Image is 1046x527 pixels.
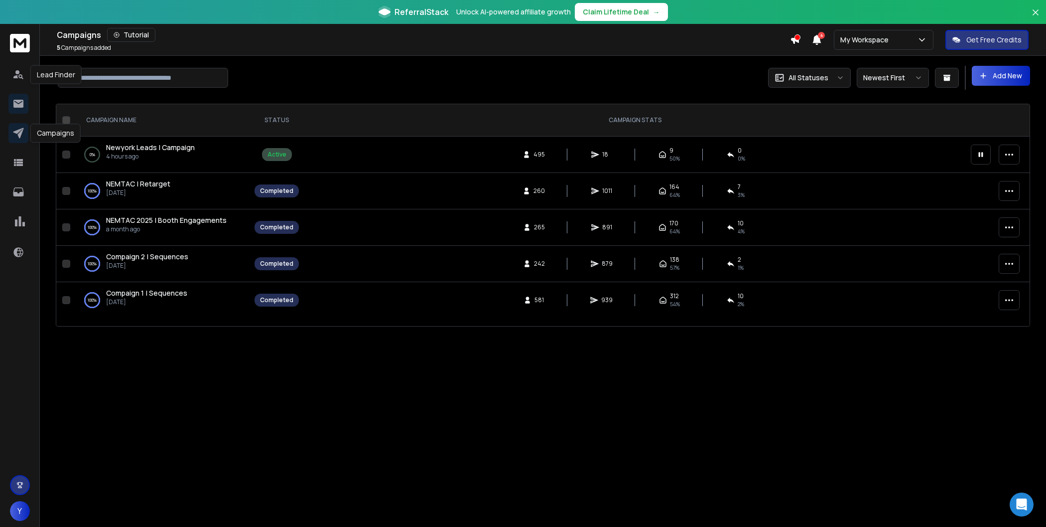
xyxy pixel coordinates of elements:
[669,219,678,227] span: 170
[10,501,30,521] button: Y
[602,260,613,268] span: 879
[945,30,1029,50] button: Get Free Credits
[972,66,1030,86] button: Add New
[106,252,188,262] a: Compaign 2 | Sequences
[88,259,97,269] p: 100 %
[738,191,745,199] span: 3 %
[57,43,60,52] span: 5
[601,296,613,304] span: 939
[106,215,227,225] a: NEMTAC 2025 | Booth Engagements
[30,124,81,143] div: Campaigns
[670,256,679,264] span: 138
[534,223,545,231] span: 265
[106,298,187,306] p: [DATE]
[533,187,545,195] span: 260
[394,6,448,18] span: ReferralStack
[74,282,249,319] td: 100%Compaign 1 | Sequences[DATE]
[818,32,825,39] span: 4
[260,223,293,231] div: Completed
[267,151,286,159] div: Active
[1029,6,1042,30] button: Close banner
[106,179,170,189] a: NEMTAC | Retarget
[738,300,744,308] span: 2 %
[260,187,293,195] div: Completed
[106,288,187,298] a: Compaign 1 | Sequences
[305,104,965,137] th: CAMPAIGN STATS
[738,183,741,191] span: 7
[456,7,571,17] p: Unlock AI-powered affiliate growth
[249,104,305,137] th: STATUS
[534,260,545,268] span: 242
[30,65,82,84] div: Lead Finder
[670,292,679,300] span: 312
[738,292,744,300] span: 10
[653,7,660,17] span: →
[788,73,828,83] p: All Statuses
[669,155,680,163] span: 50 %
[534,296,544,304] span: 581
[74,137,249,173] td: 0%Newyork Leads | Campaign4 hours ago
[74,173,249,209] td: 100%NEMTAC | Retarget[DATE]
[106,262,188,270] p: [DATE]
[533,151,545,159] span: 495
[74,246,249,282] td: 100%Compaign 2 | Sequences[DATE]
[107,28,155,42] button: Tutorial
[260,296,293,304] div: Completed
[575,3,668,21] button: Claim Lifetime Deal→
[74,104,249,137] th: CAMPAIGN NAME
[106,143,195,153] a: Newyork Leads | Campaign
[602,223,612,231] span: 891
[106,189,170,197] p: [DATE]
[669,227,680,235] span: 64 %
[1010,493,1034,517] div: Open Intercom Messenger
[670,264,679,272] span: 57 %
[57,28,790,42] div: Campaigns
[106,225,227,233] p: a month ago
[90,150,95,160] p: 0 %
[74,209,249,246] td: 100%NEMTAC 2025 | Booth Engagementsa month ago
[966,35,1022,45] p: Get Free Credits
[106,153,195,161] p: 4 hours ago
[738,155,745,163] span: 0 %
[670,300,680,308] span: 54 %
[88,295,97,305] p: 100 %
[602,187,612,195] span: 1011
[738,264,744,272] span: 1 %
[88,222,97,232] p: 100 %
[106,288,187,298] span: Compaign 1 | Sequences
[260,260,293,268] div: Completed
[669,147,673,155] span: 9
[106,252,188,261] span: Compaign 2 | Sequences
[840,35,893,45] p: My Workspace
[738,256,741,264] span: 2
[88,186,97,196] p: 100 %
[57,44,111,52] p: Campaigns added
[738,227,745,235] span: 4 %
[738,219,744,227] span: 10
[602,151,612,159] span: 18
[669,183,679,191] span: 164
[857,68,929,88] button: Newest First
[738,147,742,155] span: 0
[106,179,170,188] span: NEMTAC | Retarget
[669,191,680,199] span: 64 %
